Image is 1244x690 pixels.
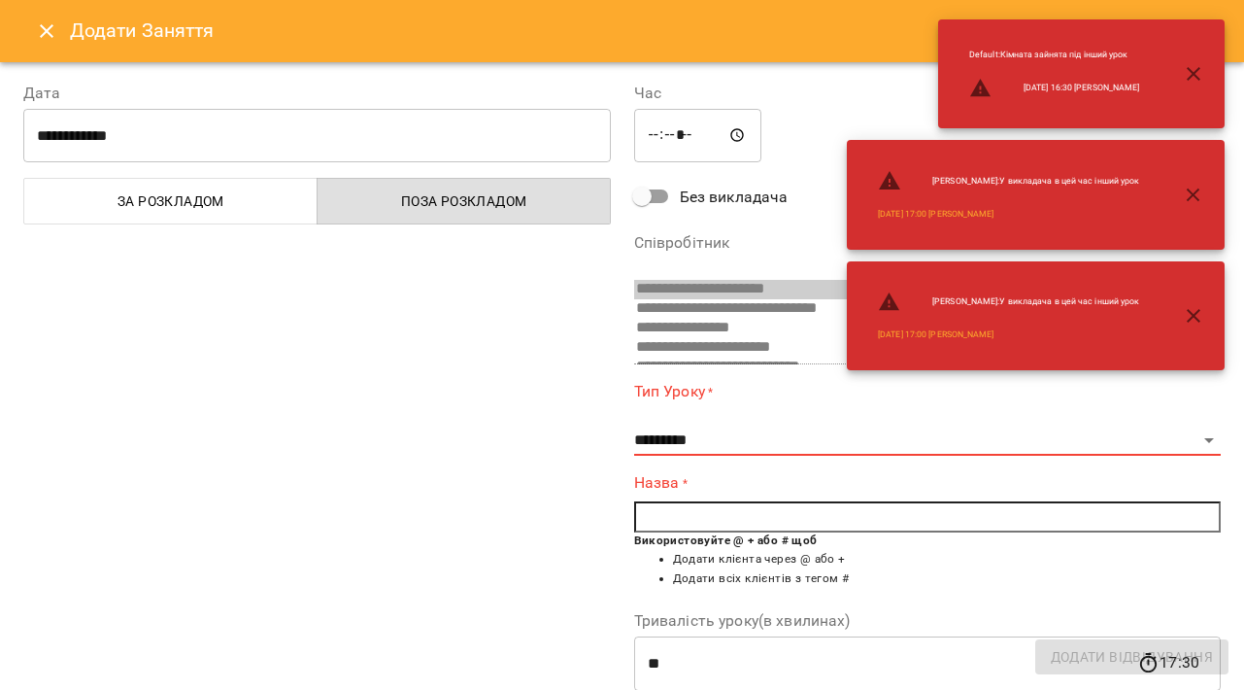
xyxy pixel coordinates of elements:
li: Додати всіх клієнтів з тегом # [673,569,1222,589]
li: [DATE] 16:30 [PERSON_NAME] [954,69,1155,108]
label: Тривалість уроку(в хвилинах) [634,613,1222,629]
li: [PERSON_NAME] : У викладача в цей час інший урок [862,283,1155,322]
label: Час [634,86,1222,101]
button: Поза розкладом [317,178,611,224]
label: Тип Уроку [634,380,1222,402]
button: Close [23,8,70,54]
label: Співробітник [634,235,1222,251]
li: [PERSON_NAME] : У викладача в цей час інший урок [862,161,1155,200]
label: Дата [23,86,611,101]
span: Поза розкладом [329,190,599,213]
span: Без викладача [680,186,789,209]
b: Використовуйте @ + або # щоб [634,534,818,547]
span: За розкладом [36,190,306,213]
button: За розкладом [23,178,318,224]
label: Назва [634,471,1222,494]
h6: Додати Заняття [70,16,1221,46]
a: [DATE] 17:00 [PERSON_NAME] [878,208,993,221]
li: Default : Кімната зайнята під інший урок [954,41,1155,69]
a: [DATE] 17:00 [PERSON_NAME] [878,328,993,341]
li: Додати клієнта через @ або + [673,550,1222,569]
